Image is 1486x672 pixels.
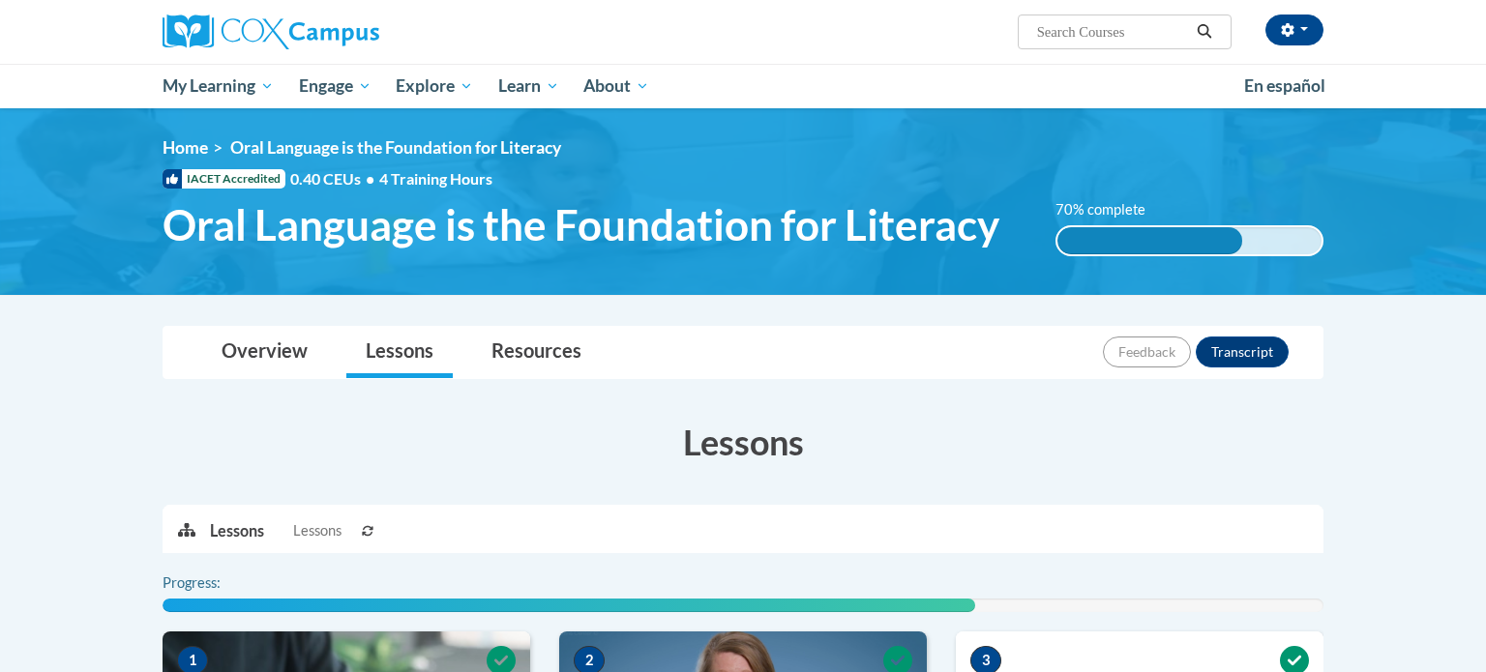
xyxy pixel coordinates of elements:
[1057,227,1242,254] div: 70% complete
[286,64,384,108] a: Engage
[163,199,999,250] span: Oral Language is the Foundation for Literacy
[163,74,274,98] span: My Learning
[134,64,1352,108] div: Main menu
[379,169,492,188] span: 4 Training Hours
[583,74,649,98] span: About
[293,520,342,541] span: Lessons
[1035,20,1190,44] input: Search Courses
[230,137,561,158] span: Oral Language is the Foundation for Literacy
[472,327,601,378] a: Resources
[299,74,371,98] span: Engage
[1196,336,1289,367] button: Transcript
[1190,20,1219,44] button: Search
[163,15,530,49] a: Cox Campus
[163,572,274,594] label: Progress:
[290,168,379,190] span: 0.40 CEUs
[150,64,286,108] a: My Learning
[1055,199,1167,220] label: 70% complete
[163,418,1323,466] h3: Lessons
[1265,15,1323,45] button: Account Settings
[498,74,559,98] span: Learn
[1103,336,1191,367] button: Feedback
[163,137,208,158] a: Home
[163,169,285,189] span: IACET Accredited
[486,64,572,108] a: Learn
[1232,66,1338,106] a: En español
[383,64,486,108] a: Explore
[572,64,663,108] a: About
[396,74,473,98] span: Explore
[163,15,379,49] img: Cox Campus
[202,327,327,378] a: Overview
[366,169,374,188] span: •
[1244,75,1325,96] span: En español
[346,327,453,378] a: Lessons
[210,520,264,541] p: Lessons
